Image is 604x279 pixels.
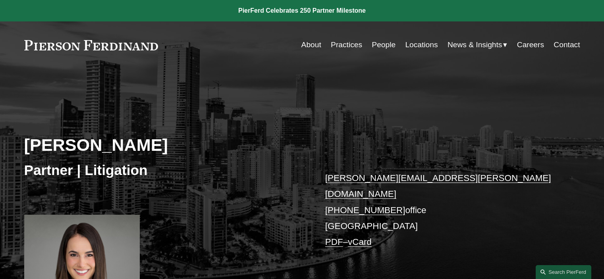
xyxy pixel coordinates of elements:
a: Search this site [536,265,591,279]
a: People [372,37,396,52]
h2: [PERSON_NAME] [24,135,302,155]
h3: Partner | Litigation [24,162,302,179]
a: Careers [517,37,544,52]
a: folder dropdown [448,37,508,52]
a: Contact [554,37,580,52]
a: PDF [325,237,343,247]
p: office [GEOGRAPHIC_DATA] – [325,170,557,250]
span: News & Insights [448,38,502,52]
a: Locations [405,37,438,52]
a: [PERSON_NAME][EMAIL_ADDRESS][PERSON_NAME][DOMAIN_NAME] [325,173,551,199]
a: [PHONE_NUMBER] [325,205,405,215]
a: vCard [348,237,372,247]
a: About [301,37,321,52]
a: Practices [331,37,362,52]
